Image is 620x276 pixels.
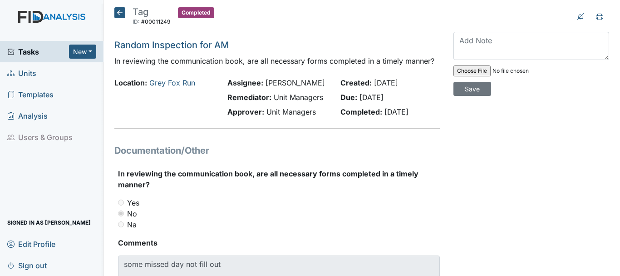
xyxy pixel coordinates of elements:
span: Templates [7,87,54,101]
a: Random Inspection for AM [114,40,229,50]
label: In reviewing the communication book, are all necessary forms completed in a timely manner? [118,168,440,190]
span: [DATE] [359,93,384,102]
span: [DATE] [374,78,398,87]
strong: Assignee: [227,78,263,87]
a: Tasks [7,46,69,57]
strong: Location: [114,78,147,87]
span: Tag [133,6,148,17]
label: Na [127,219,137,230]
span: Analysis [7,109,48,123]
label: Yes [127,197,139,208]
button: New [69,45,96,59]
p: In reviewing the communication book, are all necessary forms completed in a timely manner? [114,55,440,66]
strong: Remediator: [227,93,271,102]
a: Grey Fox Run [149,78,195,87]
span: Unit Managers [274,93,323,102]
h1: Documentation/Other [114,144,440,157]
span: Units [7,66,36,80]
span: [PERSON_NAME] [266,78,325,87]
input: Yes [118,200,124,206]
span: [DATE] [384,107,408,116]
strong: Created: [340,78,372,87]
input: No [118,211,124,216]
span: ID: [133,18,140,25]
span: Unit Managers [266,107,316,116]
strong: Approver: [227,107,264,116]
span: Edit Profile [7,237,55,251]
input: Na [118,221,124,227]
span: Completed [178,7,214,18]
label: No [127,208,137,219]
strong: Completed: [340,107,382,116]
span: #00011249 [141,18,171,25]
strong: Due: [340,93,357,102]
span: Signed in as [PERSON_NAME] [7,216,91,230]
span: Sign out [7,258,47,272]
input: Save [453,82,491,96]
strong: Comments [118,237,440,248]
